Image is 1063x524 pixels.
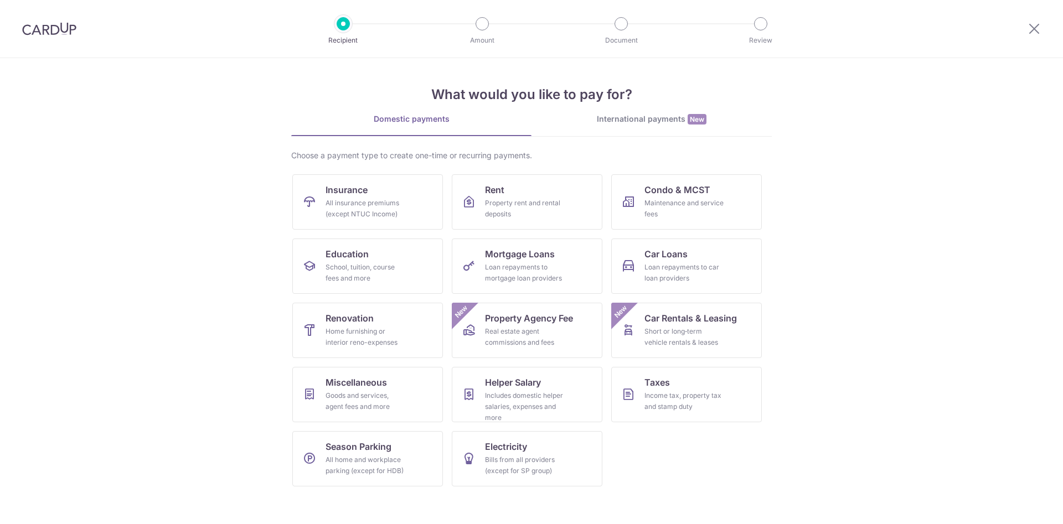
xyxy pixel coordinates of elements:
[531,113,772,125] div: International payments
[326,454,405,476] div: All home and workplace parking (except for HDB)
[611,238,762,294] a: Car LoansLoan repayments to car loan providers
[291,113,531,124] div: Domestic payments
[485,247,555,261] span: Mortgage Loans
[326,183,368,196] span: Insurance
[611,367,762,422] a: TaxesIncome tax, property tax and stamp duty
[292,238,443,294] a: EducationSchool, tuition, course fees and more
[292,174,443,230] a: InsuranceAll insurance premiums (except NTUC Income)
[326,247,369,261] span: Education
[326,262,405,284] div: School, tuition, course fees and more
[441,35,523,46] p: Amount
[452,303,471,321] span: New
[485,454,565,476] div: Bills from all providers (except for SP group)
[612,303,630,321] span: New
[644,326,724,348] div: Short or long‑term vehicle rentals & leases
[485,440,527,453] span: Electricity
[644,390,724,412] div: Income tax, property tax and stamp duty
[688,114,706,124] span: New
[326,390,405,412] div: Goods and services, agent fees and more
[452,431,602,486] a: ElectricityBills from all providers (except for SP group)
[485,390,565,423] div: Includes domestic helper salaries, expenses and more
[644,183,710,196] span: Condo & MCST
[485,326,565,348] div: Real estate agent commissions and fees
[292,431,443,486] a: Season ParkingAll home and workplace parking (except for HDB)
[292,303,443,358] a: RenovationHome furnishing or interior reno-expenses
[644,262,724,284] div: Loan repayments to car loan providers
[720,35,802,46] p: Review
[326,440,391,453] span: Season Parking
[326,326,405,348] div: Home furnishing or interior reno-expenses
[326,376,387,389] span: Miscellaneous
[485,183,504,196] span: Rent
[302,35,384,46] p: Recipient
[644,198,724,220] div: Maintenance and service fees
[485,262,565,284] div: Loan repayments to mortgage loan providers
[326,198,405,220] div: All insurance premiums (except NTUC Income)
[291,150,772,161] div: Choose a payment type to create one-time or recurring payments.
[452,238,602,294] a: Mortgage LoansLoan repayments to mortgage loan providers
[291,85,772,105] h4: What would you like to pay for?
[485,198,565,220] div: Property rent and rental deposits
[22,22,76,35] img: CardUp
[326,312,374,325] span: Renovation
[452,303,602,358] a: Property Agency FeeReal estate agent commissions and feesNew
[452,174,602,230] a: RentProperty rent and rental deposits
[485,312,573,325] span: Property Agency Fee
[644,247,688,261] span: Car Loans
[611,174,762,230] a: Condo & MCSTMaintenance and service fees
[580,35,662,46] p: Document
[292,367,443,422] a: MiscellaneousGoods and services, agent fees and more
[611,303,762,358] a: Car Rentals & LeasingShort or long‑term vehicle rentals & leasesNew
[644,376,670,389] span: Taxes
[485,376,541,389] span: Helper Salary
[644,312,737,325] span: Car Rentals & Leasing
[452,367,602,422] a: Helper SalaryIncludes domestic helper salaries, expenses and more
